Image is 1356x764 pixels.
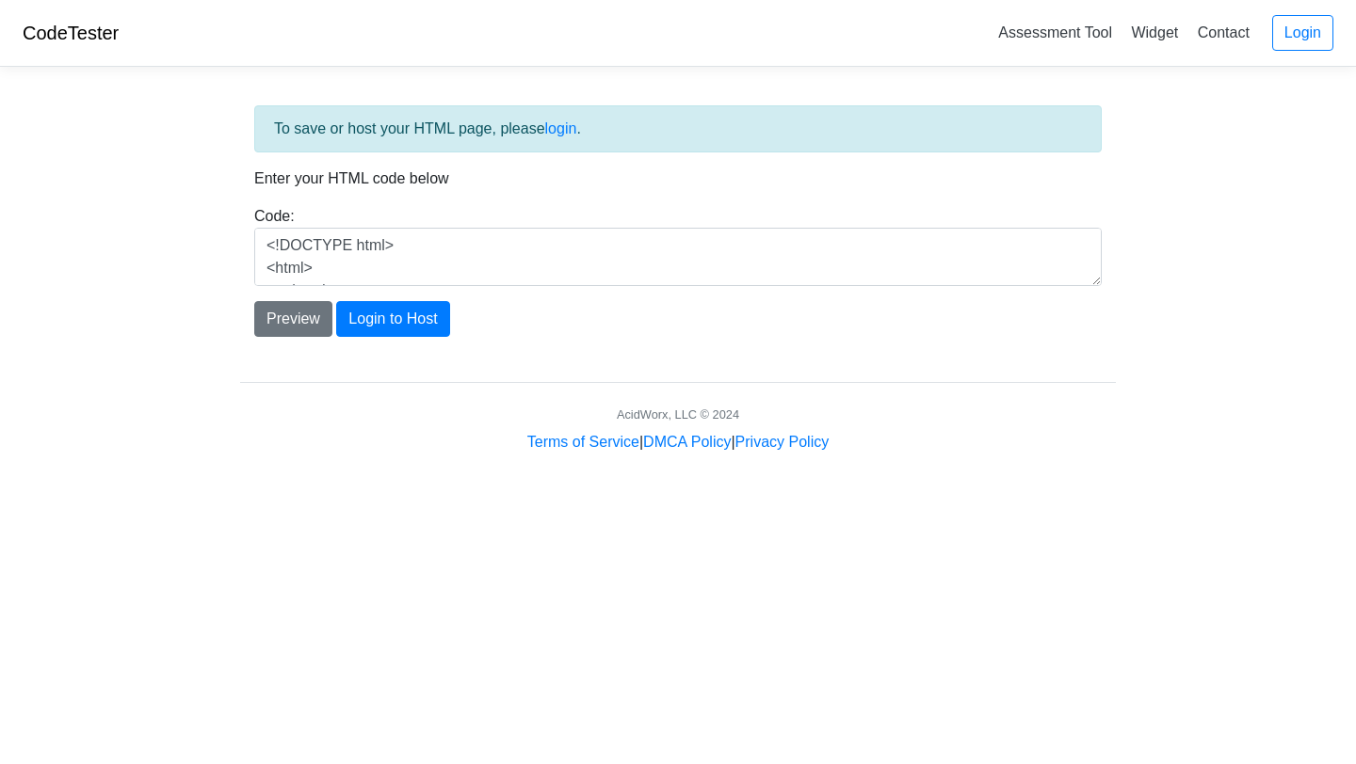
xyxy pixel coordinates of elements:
button: Preview [254,301,332,337]
a: Privacy Policy [735,434,830,450]
div: AcidWorx, LLC © 2024 [617,406,739,423]
a: Terms of Service [527,434,639,450]
p: Enter your HTML code below [254,167,1102,190]
a: CodeTester [23,23,119,43]
div: To save or host your HTML page, please . [254,105,1102,152]
div: | | [527,431,829,454]
textarea: <!DOCTYPE html> <html> <head> <title>Test</title> </head> <body> <h1>Hello, world!</h1> </body> <... [254,228,1102,286]
div: Code: [240,205,1116,286]
a: Assessment Tool [991,17,1120,48]
button: Login to Host [336,301,449,337]
a: Widget [1123,17,1186,48]
a: DMCA Policy [643,434,731,450]
a: Login [1272,15,1333,51]
a: login [545,120,577,136]
a: Contact [1190,17,1257,48]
